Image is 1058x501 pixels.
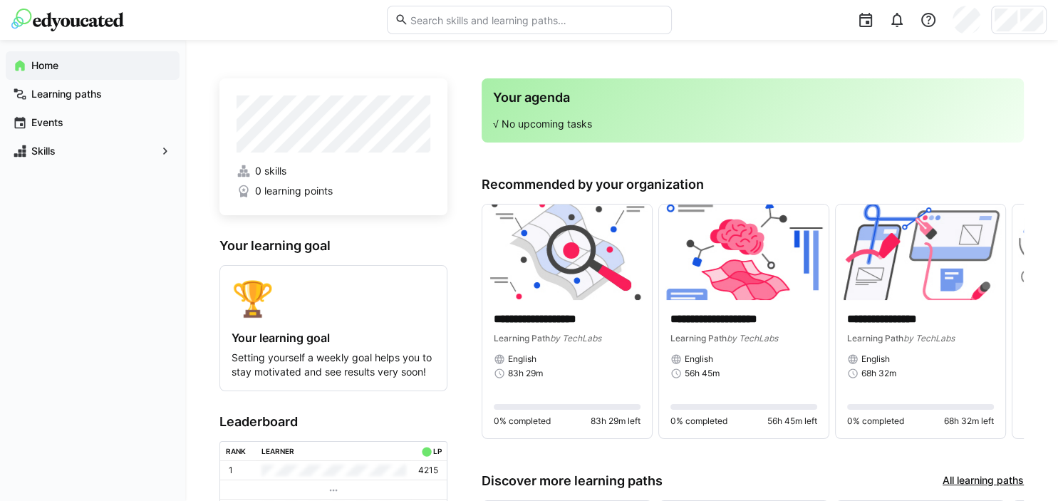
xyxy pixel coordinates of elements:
span: 0% completed [494,415,551,427]
span: 83h 29m [508,368,543,379]
span: Learning Path [847,333,903,344]
span: 0 learning points [255,184,333,198]
p: Setting yourself a weekly goal helps you to stay motivated and see results very soon! [232,351,435,379]
div: Rank [226,447,246,455]
img: image [836,205,1005,300]
p: 1 [229,465,233,476]
span: by TechLabs [903,333,955,344]
input: Search skills and learning paths… [408,14,663,26]
a: All learning paths [943,473,1024,489]
img: image [482,205,652,300]
span: Learning Path [670,333,727,344]
img: image [659,205,829,300]
span: by TechLabs [727,333,778,344]
h3: Discover more learning paths [482,473,663,489]
h3: Leaderboard [219,414,447,430]
p: 4215 [418,465,438,476]
div: 🏆 [232,277,435,319]
span: English [508,353,536,365]
span: 0% completed [670,415,727,427]
span: 68h 32m [861,368,896,379]
a: 0 skills [237,164,430,178]
span: 83h 29m left [591,415,640,427]
div: Learner [261,447,294,455]
span: Learning Path [494,333,550,344]
h3: Recommended by your organization [482,177,1024,192]
h3: Your agenda [493,90,1012,105]
span: 0% completed [847,415,904,427]
span: English [685,353,713,365]
span: English [861,353,890,365]
span: 56h 45m [685,368,720,379]
h3: Your learning goal [219,238,447,254]
span: 0 skills [255,164,286,178]
span: 56h 45m left [767,415,817,427]
span: by TechLabs [550,333,601,344]
p: √ No upcoming tasks [493,117,1012,131]
h4: Your learning goal [232,331,435,345]
span: 68h 32m left [944,415,994,427]
div: LP [432,447,441,455]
